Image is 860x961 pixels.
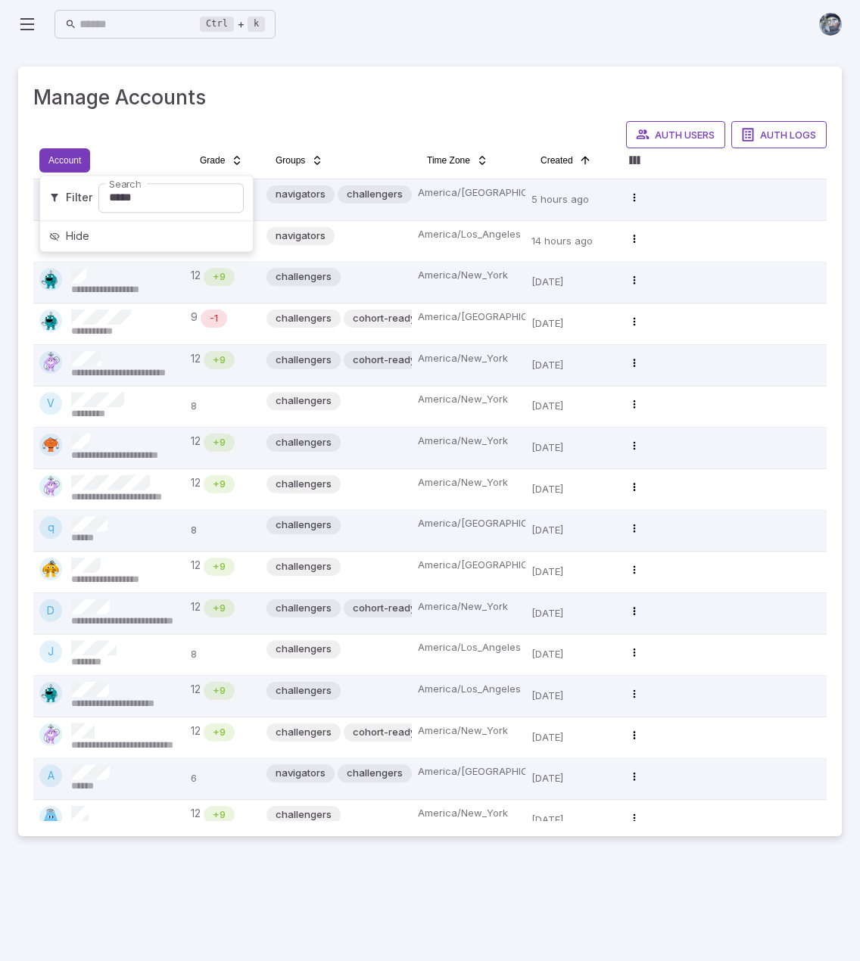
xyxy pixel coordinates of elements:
[43,224,250,248] div: Hide
[200,17,234,32] kbd: Ctrl
[819,13,842,36] img: andrew.jpg
[248,17,265,32] kbd: k
[66,191,92,206] span: Filter
[109,177,141,191] label: Search
[200,15,265,33] div: +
